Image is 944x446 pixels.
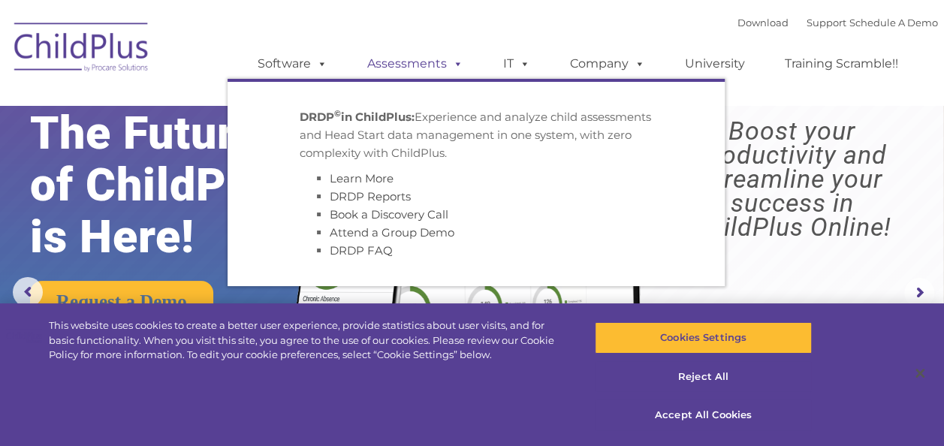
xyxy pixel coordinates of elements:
[737,17,938,29] font: |
[849,17,938,29] a: Schedule A Demo
[555,49,660,79] a: Company
[807,17,846,29] a: Support
[670,49,760,79] a: University
[595,399,812,431] button: Accept All Cookies
[330,171,394,185] a: Learn More
[903,357,936,390] button: Close
[330,189,411,203] a: DRDP Reports
[300,110,415,124] strong: DRDP in ChildPlus:
[7,12,157,87] img: ChildPlus by Procare Solutions
[595,361,812,393] button: Reject All
[352,49,478,79] a: Assessments
[243,49,342,79] a: Software
[209,99,255,110] span: Last name
[595,322,812,354] button: Cookies Settings
[30,281,213,322] a: Request a Demo
[330,243,393,258] a: DRDP FAQ
[209,161,273,172] span: Phone number
[652,119,932,239] rs-layer: Boost your productivity and streamline your success in ChildPlus Online!
[300,108,653,162] p: Experience and analyze child assessments and Head Start data management in one system, with zero ...
[330,225,454,240] a: Attend a Group Demo
[49,318,566,363] div: This website uses cookies to create a better user experience, provide statistics about user visit...
[737,17,789,29] a: Download
[330,207,448,221] a: Book a Discovery Call
[770,49,913,79] a: Training Scramble!!
[30,107,331,263] rs-layer: The Future of ChildPlus is Here!
[488,49,545,79] a: IT
[334,108,341,119] sup: ©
